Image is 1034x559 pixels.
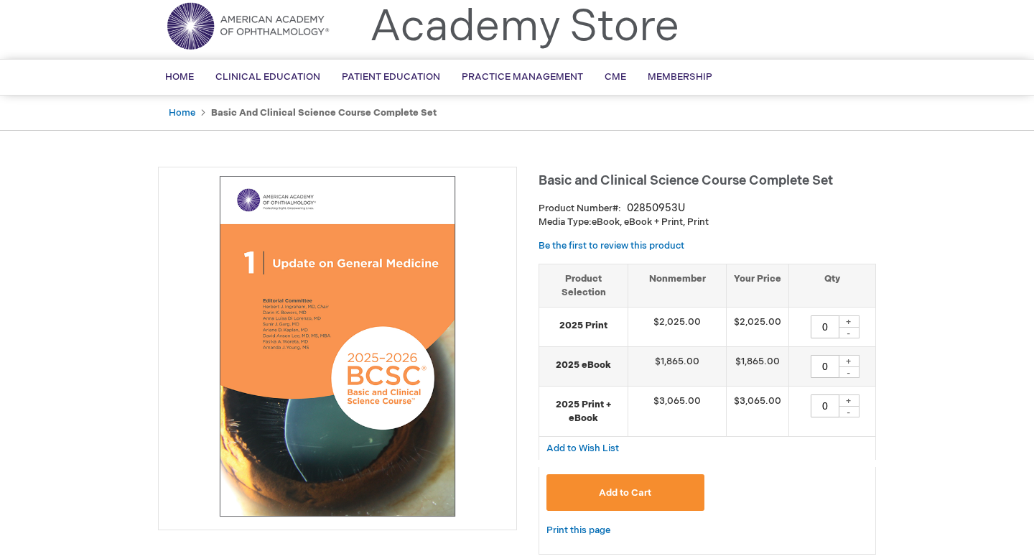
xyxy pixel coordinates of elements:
span: Basic and Clinical Science Course Complete Set [539,173,833,188]
div: - [838,406,860,417]
td: $3,065.00 [726,387,788,437]
th: Qty [788,264,875,307]
span: Clinical Education [215,71,320,83]
img: Basic and Clinical Science Course Complete Set [166,175,509,518]
td: $1,865.00 [628,347,727,387]
span: Membership [648,71,712,83]
th: Product Selection [539,264,628,307]
input: Qty [811,355,839,378]
td: $2,025.00 [726,308,788,347]
span: Practice Management [462,71,583,83]
strong: Media Type: [539,216,592,228]
p: eBook, eBook + Print, Print [539,216,876,229]
td: $1,865.00 [726,347,788,387]
span: Add to Cart [599,487,651,499]
a: Academy Store [370,1,679,53]
input: Qty [811,315,839,338]
td: $2,025.00 [628,308,727,347]
strong: 2025 Print [546,319,620,333]
div: 02850953U [627,201,685,216]
span: Home [165,71,194,83]
a: Home [169,107,195,119]
div: - [838,327,860,338]
th: Your Price [726,264,788,307]
a: Be the first to review this product [539,240,684,251]
th: Nonmember [628,264,727,307]
input: Qty [811,394,839,417]
div: + [838,394,860,407]
strong: 2025 Print + eBook [546,398,620,425]
div: + [838,315,860,328]
a: Add to Wish List [546,442,619,454]
strong: Basic and Clinical Science Course Complete Set [211,107,437,119]
span: CME [605,71,626,83]
span: Patient Education [342,71,440,83]
strong: 2025 eBook [546,359,620,372]
div: + [838,355,860,367]
div: - [838,366,860,378]
strong: Product Number [539,203,621,214]
td: $3,065.00 [628,387,727,437]
button: Add to Cart [546,474,704,511]
a: Print this page [546,522,610,540]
